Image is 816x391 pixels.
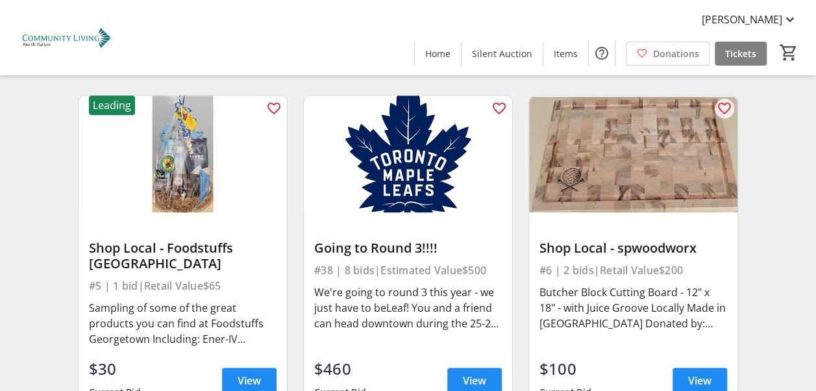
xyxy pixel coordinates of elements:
div: Leading [89,95,135,115]
img: Shop Local - spwoodworx [529,95,737,213]
span: Donations [653,47,699,60]
div: $100 [539,357,591,381]
button: Help [589,40,615,66]
img: Going to Round 3!!!! [304,95,512,213]
div: Sampling of some of the great products you can find at Foodstuffs Georgetown Including: Ener-IV E... [89,300,277,347]
a: Donations [626,42,710,66]
div: Shop Local - spwoodworx [539,240,727,256]
div: $30 [89,357,141,381]
a: Home [415,42,461,66]
span: Tickets [725,47,756,60]
span: Items [554,47,578,60]
div: $460 [314,357,366,381]
div: Going to Round 3!!!! [314,240,502,256]
div: #6 | 2 bids | Retail Value $200 [539,261,727,279]
span: Home [425,47,451,60]
div: #5 | 1 bid | Retail Value $65 [89,277,277,295]
span: View [688,373,711,388]
mat-icon: favorite_outline [491,101,507,116]
img: Community Living North Halton's Logo [8,5,123,70]
span: [PERSON_NAME] [702,12,782,27]
div: #38 | 8 bids | Estimated Value $500 [314,261,502,279]
div: Butcher Block Cutting Board - 12" x 18" - with Juice Groove Locally Made in [GEOGRAPHIC_DATA] Don... [539,284,727,331]
a: Tickets [715,42,767,66]
span: View [463,373,486,388]
mat-icon: favorite_outline [266,101,282,116]
div: Shop Local - Foodstuffs [GEOGRAPHIC_DATA] [89,240,277,271]
a: Silent Auction [462,42,543,66]
img: Shop Local - Foodstuffs Georgetown [79,95,287,213]
a: Items [543,42,588,66]
mat-icon: favorite_outline [717,101,732,116]
button: Cart [777,41,800,64]
button: [PERSON_NAME] [691,9,808,30]
div: We're going to round 3 this year - we just have to beLeaf! You and a friend can head downtown dur... [314,284,502,331]
span: Silent Auction [472,47,532,60]
span: View [238,373,261,388]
